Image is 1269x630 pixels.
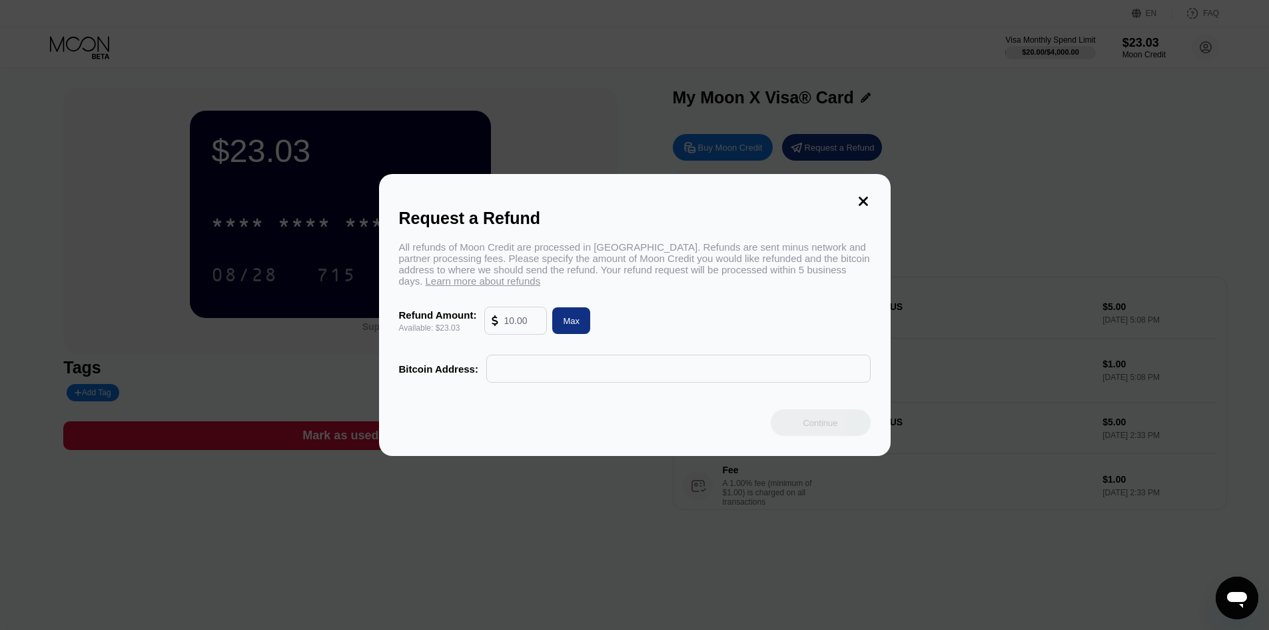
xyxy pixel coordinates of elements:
[563,315,580,327] div: Max
[399,241,871,287] div: All refunds of Moon Credit are processed in [GEOGRAPHIC_DATA]. Refunds are sent minus network and...
[1216,577,1258,619] iframe: Button to launch messaging window, conversation in progress
[399,209,871,228] div: Request a Refund
[547,307,590,334] div: Max
[399,309,477,321] div: Refund Amount:
[399,363,478,375] div: Bitcoin Address:
[426,275,541,287] span: Learn more about refunds
[399,323,477,333] div: Available: $23.03
[504,307,540,334] input: 10.00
